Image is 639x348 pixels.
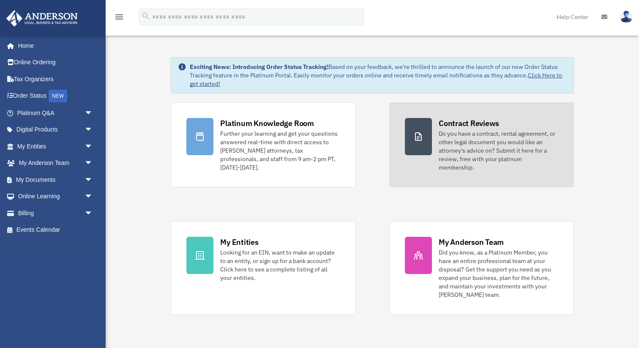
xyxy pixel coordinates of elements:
a: Order StatusNEW [6,88,106,105]
span: arrow_drop_down [85,121,101,139]
a: My Entities Looking for an EIN, want to make an update to an entity, or sign up for a bank accoun... [171,221,355,315]
i: search [141,11,150,21]
a: Events Calendar [6,222,106,238]
div: Based on your feedback, we're thrilled to announce the launch of our new Order Status Tracking fe... [190,63,567,88]
span: arrow_drop_down [85,171,101,189]
a: Online Learningarrow_drop_down [6,188,106,205]
a: Platinum Knowledge Room Further your learning and get your questions answered real-time with dire... [171,102,355,187]
a: My Anderson Teamarrow_drop_down [6,155,106,172]
i: menu [114,12,124,22]
span: arrow_drop_down [85,188,101,206]
div: Did you know, as a Platinum Member, you have an entire professional team at your disposal? Get th... [439,248,558,299]
a: Billingarrow_drop_down [6,205,106,222]
span: arrow_drop_down [85,138,101,155]
strong: Exciting News: Introducing Order Status Tracking! [190,63,328,71]
a: menu [114,15,124,22]
a: Contract Reviews Do you have a contract, rental agreement, or other legal document you would like... [389,102,574,187]
div: NEW [49,90,67,102]
img: User Pic [620,11,633,23]
span: arrow_drop_down [85,104,101,122]
div: Platinum Knowledge Room [220,118,314,129]
div: Do you have a contract, rental agreement, or other legal document you would like an attorney's ad... [439,129,558,172]
a: Click Here to get started! [190,71,562,88]
div: Contract Reviews [439,118,499,129]
div: My Anderson Team [439,237,504,247]
a: Platinum Q&Aarrow_drop_down [6,104,106,121]
a: Tax Organizers [6,71,106,88]
span: arrow_drop_down [85,155,101,172]
a: Online Ordering [6,54,106,71]
div: My Entities [220,237,258,247]
a: Home [6,37,101,54]
div: Looking for an EIN, want to make an update to an entity, or sign up for a bank account? Click her... [220,248,340,282]
a: Digital Productsarrow_drop_down [6,121,106,138]
div: Further your learning and get your questions answered real-time with direct access to [PERSON_NAM... [220,129,340,172]
a: My Anderson Team Did you know, as a Platinum Member, you have an entire professional team at your... [389,221,574,315]
img: Anderson Advisors Platinum Portal [4,10,80,27]
a: My Entitiesarrow_drop_down [6,138,106,155]
span: arrow_drop_down [85,205,101,222]
a: My Documentsarrow_drop_down [6,171,106,188]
